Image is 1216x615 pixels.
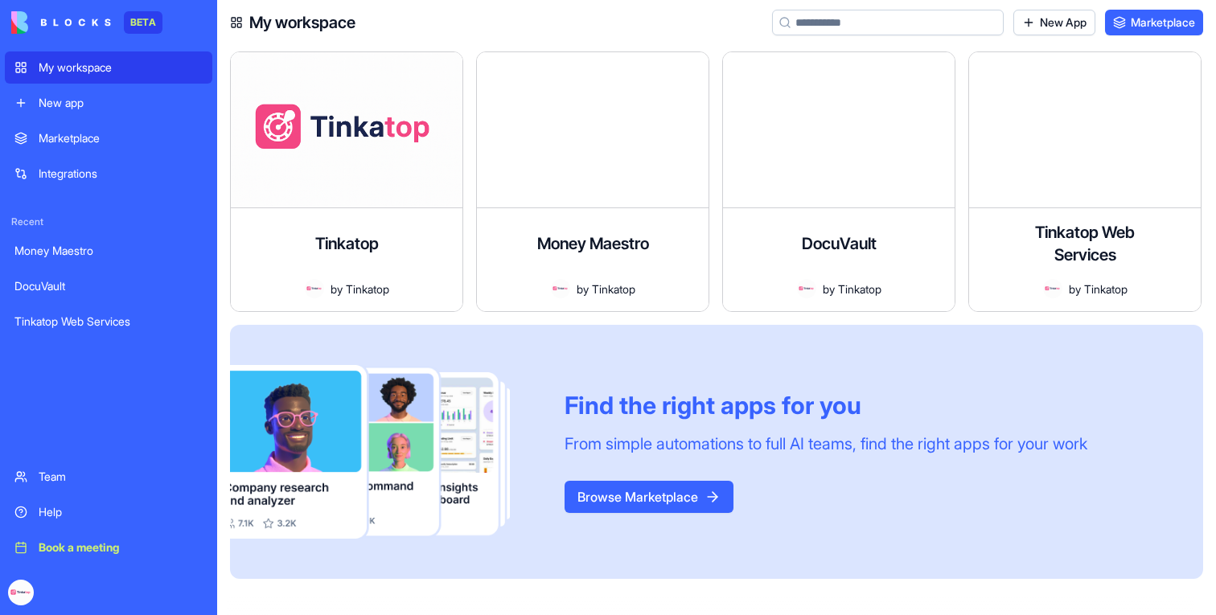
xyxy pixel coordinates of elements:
img: Avatar [797,279,816,298]
a: Money MaestroAvatarbyTinkatop [476,51,709,312]
div: DocuVault [14,278,203,294]
div: New app [39,95,203,111]
h4: DocuVault [802,232,877,255]
span: Recent [5,215,212,228]
span: Tinkatop [592,281,635,297]
img: Avatar [305,279,324,298]
span: by [823,281,835,297]
h4: Tinkatop Web Services [1021,221,1149,266]
a: My workspace [5,51,212,84]
img: Tinkatop_fycgeq.png [8,580,34,605]
a: Marketplace [5,122,212,154]
a: Tinkatop Web Services [5,305,212,338]
a: Money Maestro [5,235,212,267]
button: Browse Marketplace [565,481,733,513]
h4: Tinkatop [315,232,379,255]
a: New App [1013,10,1095,35]
a: TinkatopAvatarbyTinkatop [230,51,463,312]
a: New app [5,87,212,119]
div: Team [39,469,203,485]
div: Help [39,504,203,520]
a: Tinkatop Web ServicesAvatarbyTinkatop [968,51,1202,312]
div: Find the right apps for you [565,391,1087,420]
span: Tinkatop [838,281,881,297]
a: DocuVault [5,270,212,302]
div: Integrations [39,166,203,182]
a: Browse Marketplace [565,489,733,505]
a: Book a meeting [5,531,212,564]
div: BETA [124,11,162,34]
div: Money Maestro [14,243,203,259]
a: BETA [11,11,162,34]
a: DocuVaultAvatarbyTinkatop [722,51,955,312]
h4: My workspace [249,11,355,34]
a: Help [5,496,212,528]
div: My workspace [39,59,203,76]
span: Tinkatop [1084,281,1128,297]
span: by [577,281,589,297]
div: Book a meeting [39,539,203,556]
span: by [331,281,343,297]
img: Avatar [551,279,570,298]
img: logo [11,11,111,34]
span: by [1069,281,1081,297]
span: Tinkatop [346,281,389,297]
a: Marketplace [1105,10,1203,35]
a: Integrations [5,158,212,190]
img: Avatar [1043,279,1062,298]
a: Team [5,461,212,493]
h4: Money Maestro [537,232,649,255]
div: Marketplace [39,130,203,146]
div: From simple automations to full AI teams, find the right apps for your work [565,433,1087,455]
div: Tinkatop Web Services [14,314,203,330]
